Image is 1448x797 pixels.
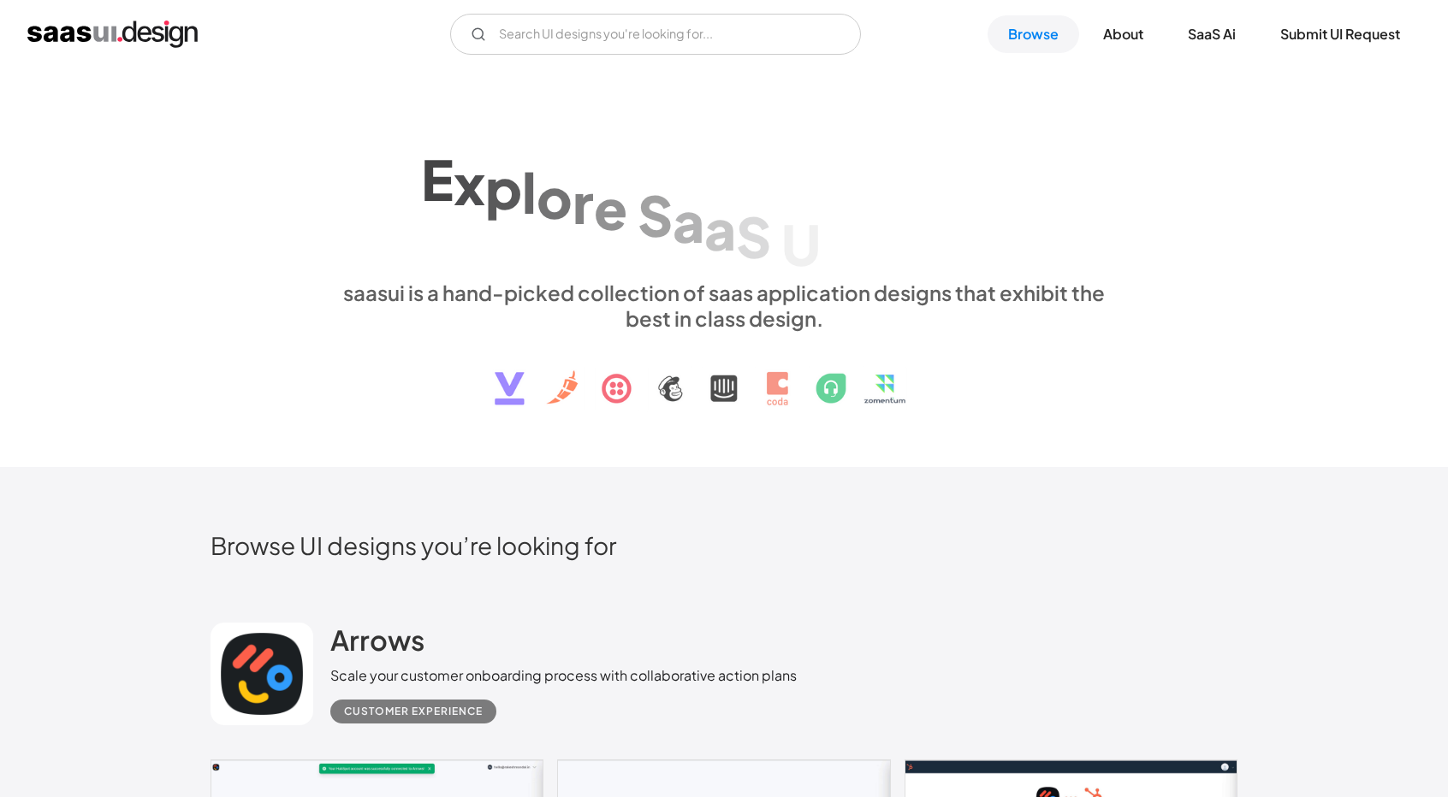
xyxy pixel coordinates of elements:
[485,154,522,220] div: p
[594,175,627,241] div: e
[673,188,704,254] div: a
[781,211,821,277] div: U
[344,701,483,722] div: Customer Experience
[454,150,485,215] div: x
[1083,15,1164,53] a: About
[27,21,198,48] a: home
[211,530,1237,560] h2: Browse UI designs you’re looking for
[450,14,861,55] input: Search UI designs you're looking for...
[330,280,1118,331] div: saasui is a hand-picked collection of saas application designs that exhibit the best in class des...
[330,623,424,657] h2: Arrows
[736,203,771,269] div: S
[522,159,537,225] div: l
[330,623,424,665] a: Arrows
[1167,15,1256,53] a: SaaS Ai
[421,146,454,212] div: E
[330,665,797,686] div: Scale your customer onboarding process with collaborative action plans
[330,132,1118,263] h1: Explore SaaS UI design patterns & interactions.
[537,164,573,230] div: o
[465,331,983,420] img: text, icon, saas logo
[573,169,594,235] div: r
[450,14,861,55] form: Email Form
[638,181,673,247] div: S
[1260,15,1421,53] a: Submit UI Request
[988,15,1079,53] a: Browse
[704,196,736,262] div: a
